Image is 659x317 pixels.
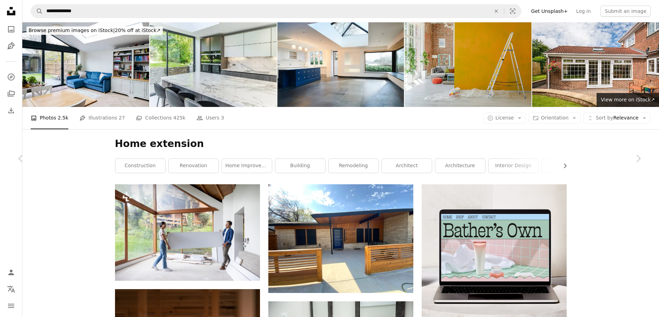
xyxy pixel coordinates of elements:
[601,97,655,102] span: View more on iStock ↗
[4,70,18,84] a: Explore
[79,107,125,129] a: Illustrations 27
[150,22,277,107] img: kitchen 17
[197,107,224,129] a: Users 3
[268,235,413,241] a: A house with a wooden fence and a blue door
[275,159,325,173] a: building
[169,159,219,173] a: renovation
[115,159,165,173] a: construction
[596,115,638,122] span: Relevance
[4,103,18,117] a: Download History
[115,138,567,150] h1: Home extension
[572,6,595,17] a: Log in
[173,114,185,122] span: 425k
[277,22,404,107] img: open plan extension
[4,87,18,101] a: Collections
[4,299,18,313] button: Menu
[26,26,163,35] div: 20% off at iStock ↗
[221,114,224,122] span: 3
[4,39,18,53] a: Illustrations
[596,115,613,121] span: Sort by
[31,5,43,18] button: Search Unsplash
[489,5,504,18] button: Clear
[115,184,260,281] img: Happy Latin American couple moving house and carrying furniture while smiling
[4,22,18,36] a: Photos
[405,22,531,107] img: DIY home improvement
[483,113,526,124] button: License
[435,159,485,173] a: architecture
[29,28,115,33] span: Browse premium images on iStock |
[617,125,659,192] a: Next
[527,6,572,17] a: Get Unsplash+
[532,22,659,107] img: Modern Sunroom Conservatory
[504,5,521,18] button: Visual search
[559,159,567,173] button: scroll list to the right
[119,114,125,122] span: 27
[31,4,521,18] form: Find visuals sitewide
[115,229,260,235] a: Happy Latin American couple moving house and carrying furniture while smiling
[136,107,185,129] a: Collections 425k
[22,22,167,39] a: Browse premium images on iStock|20% off at iStock↗
[597,93,659,107] a: View more on iStock↗
[329,159,378,173] a: remodeling
[222,159,272,173] a: home improvement
[542,159,592,173] a: house
[496,115,514,121] span: License
[600,6,651,17] button: Submit an image
[4,282,18,296] button: Language
[489,159,538,173] a: interior design
[268,184,413,293] img: A house with a wooden fence and a blue door
[583,113,651,124] button: Sort byRelevance
[4,265,18,279] a: Log in / Sign up
[541,115,568,121] span: Orientation
[382,159,432,173] a: architect
[22,22,149,107] img: Interior of living area of modern home extension with skylight and large patio doors
[529,113,581,124] button: Orientation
